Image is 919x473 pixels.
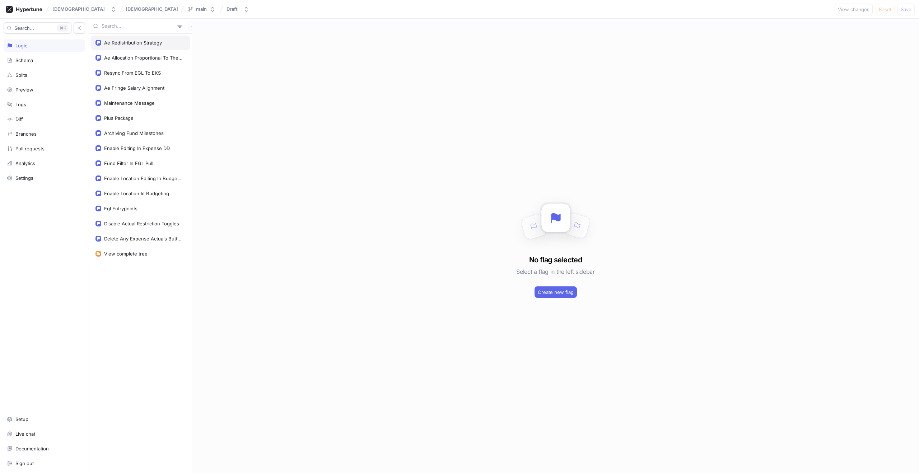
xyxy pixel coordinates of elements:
span: Search... [14,26,34,30]
span: [DEMOGRAPHIC_DATA] [126,6,178,11]
div: Logic [15,43,27,48]
div: Draft [227,6,238,12]
div: Enable Location In Budgeting [104,191,169,196]
div: Documentation [15,446,49,451]
button: [DEMOGRAPHIC_DATA] [50,3,119,15]
div: Analytics [15,160,35,166]
div: Maintenance Message [104,100,155,106]
div: Fund Filter In EGL Pull [104,160,153,166]
button: Create new flag [535,286,577,298]
div: Plus Package [104,115,134,121]
button: Reset [876,4,895,15]
button: Search...K [4,22,71,34]
h5: Select a flag in the left sidebar [516,265,594,278]
div: K [57,24,68,32]
div: View complete tree [104,251,148,257]
span: Reset [879,7,891,11]
span: View changes [838,7,869,11]
div: Delete Any Expense Actuals Button [104,236,182,242]
a: Documentation [4,442,85,455]
button: View changes [835,4,873,15]
div: Setup [15,416,28,422]
div: Ae Redistribution Strategy [104,40,162,46]
span: Create new flag [538,290,574,294]
button: main [185,3,218,15]
div: Schema [15,57,33,63]
div: Pull requests [15,146,45,151]
button: Save [897,4,915,15]
div: Ae Fringe Salary Alignment [104,85,164,91]
div: Resync From EGL To EKS [104,70,161,76]
div: Preview [15,87,33,93]
div: Settings [15,175,33,181]
button: Draft [224,3,252,15]
div: Enable Editing In Expense DD [104,145,170,151]
div: Diff [15,116,23,122]
input: Search... [102,23,174,30]
div: main [196,6,207,12]
div: Sign out [15,460,34,466]
h3: No flag selected [529,254,582,265]
div: Live chat [15,431,35,437]
div: Splits [15,72,27,78]
div: Branches [15,131,37,137]
div: Disable Actual Restriction Toggles [104,221,179,226]
div: [DEMOGRAPHIC_DATA] [52,6,105,12]
div: Logs [15,102,26,107]
div: Egl Entrypoints [104,206,137,211]
div: Ae Allocation Proportional To The Burn Rate [104,55,182,61]
div: Enable Location Editing In Budgeting [104,175,182,181]
div: Archiving Fund Milestones [104,130,164,136]
span: Save [901,7,911,11]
